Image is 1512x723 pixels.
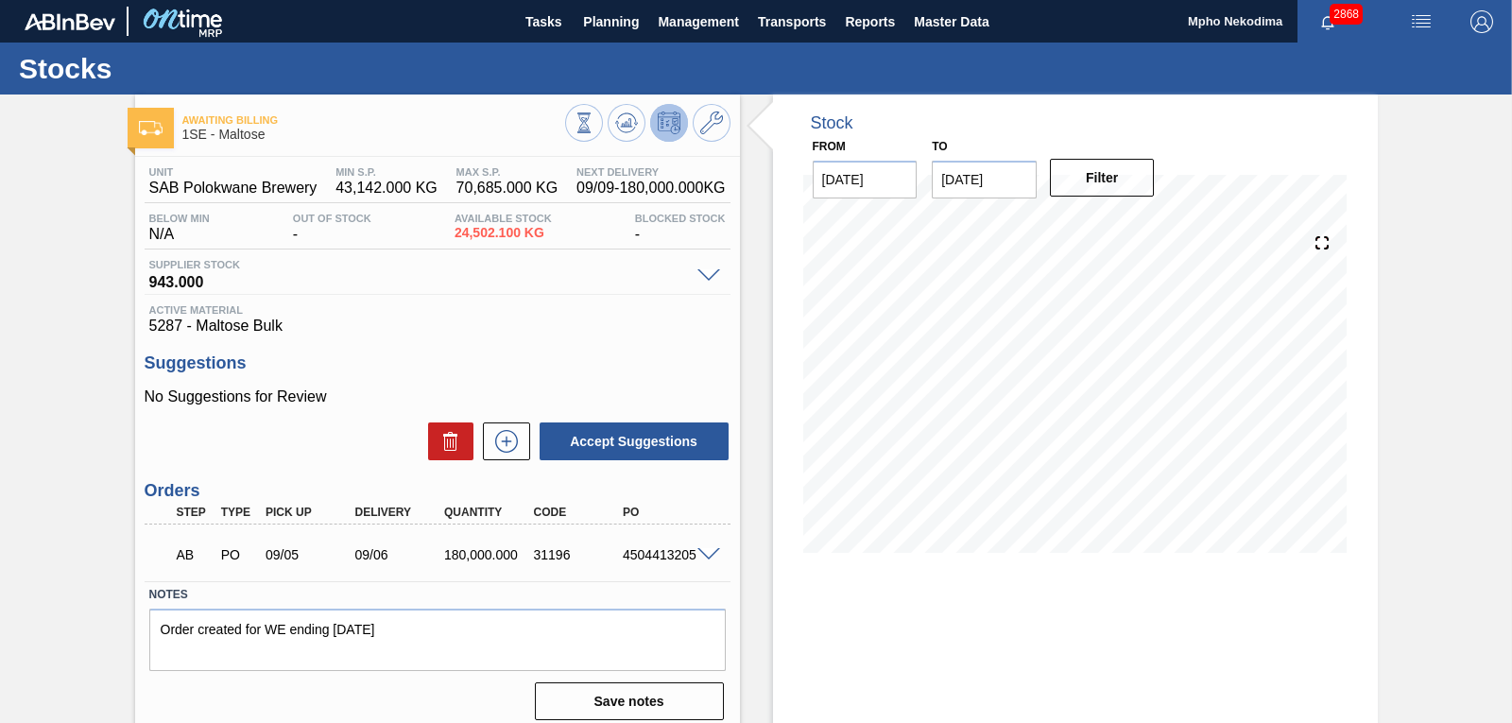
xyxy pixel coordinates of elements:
span: 2868 [1330,4,1363,25]
button: Stocks Overview [565,104,603,142]
span: MAX S.P. [456,166,558,178]
img: Ícone [139,121,163,135]
span: Unit [149,166,318,178]
button: Deprogram Stock [650,104,688,142]
span: Transports [758,10,826,33]
div: Code [529,506,627,519]
h1: Stocks [19,58,354,79]
div: 09/05/2025 [261,547,359,562]
button: Save notes [535,682,724,720]
div: Delete Suggestions [419,422,473,460]
div: 09/06/2025 [351,547,449,562]
div: New suggestion [473,422,530,460]
span: Planning [583,10,639,33]
span: Tasks [523,10,564,33]
button: Filter [1050,159,1155,197]
input: mm/dd/yyyy [813,161,918,198]
img: TNhmsLtSVTkK8tSr43FrP2fwEKptu5GPRR3wAAAABJRU5ErkJggg== [25,13,115,30]
span: Below Min [149,213,210,224]
div: 31196 [529,547,627,562]
span: Master Data [914,10,988,33]
span: 24,502.100 KG [455,226,552,240]
div: Step [172,506,217,519]
button: Accept Suggestions [540,422,729,460]
label: From [813,140,846,153]
button: Update Chart [608,104,645,142]
div: Purchase order [216,547,262,562]
span: Blocked Stock [635,213,726,224]
div: Delivery [351,506,449,519]
div: - [630,213,730,243]
div: Stock [811,113,853,133]
span: Management [658,10,739,33]
div: PO [618,506,716,519]
span: 70,685.000 KG [456,180,558,197]
div: 180,000.000 [439,547,538,562]
img: Logout [1470,10,1493,33]
div: Quantity [439,506,538,519]
div: 4504413205 [618,547,716,562]
label: to [932,140,947,153]
span: MIN S.P. [335,166,438,178]
p: No Suggestions for Review [145,388,730,405]
div: - [288,213,376,243]
h3: Orders [145,481,730,501]
span: Next Delivery [576,166,725,178]
span: 943.000 [149,270,688,289]
div: Type [216,506,262,519]
textarea: Order created for WE ending [DATE] [149,609,726,671]
span: 43,142.000 KG [335,180,438,197]
span: Reports [845,10,895,33]
input: mm/dd/yyyy [932,161,1037,198]
div: Accept Suggestions [530,421,730,462]
span: 5287 - Maltose Bulk [149,318,726,335]
span: Out Of Stock [293,213,371,224]
span: 1SE - Maltose [182,128,565,142]
span: Supplier Stock [149,259,688,270]
label: Notes [149,581,726,609]
span: Available Stock [455,213,552,224]
h3: Suggestions [145,353,730,373]
span: SAB Polokwane Brewery [149,180,318,197]
div: N/A [145,213,215,243]
button: Notifications [1297,9,1358,35]
span: Active Material [149,304,726,316]
div: Awaiting Billing [172,534,217,576]
span: Awaiting Billing [182,114,565,126]
span: 09/09 - 180,000.000 KG [576,180,725,197]
p: AB [177,547,213,562]
img: userActions [1410,10,1433,33]
div: Pick up [261,506,359,519]
button: Go to Master Data / General [693,104,730,142]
